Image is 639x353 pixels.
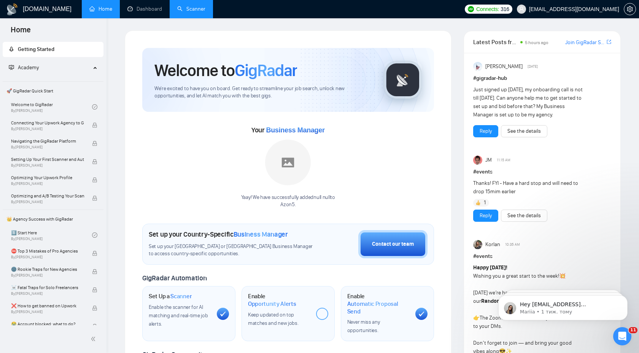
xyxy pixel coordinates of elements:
h1: Welcome to [154,60,297,81]
button: setting [624,3,636,15]
a: Join GigRadar Slack Community [565,38,605,47]
div: Just signed up [DATE], my onboarding call is not till [DATE]. Can anyone help me to get started t... [473,86,584,119]
span: Setting Up Your First Scanner and Auto-Bidder [11,156,84,163]
span: 10:35 AM [505,241,520,248]
span: [DATE] [528,63,538,70]
span: Optimizing Your Upwork Profile [11,174,84,181]
span: Navigating the GigRadar Platform [11,137,84,145]
span: check-circle [92,232,97,238]
img: Korlan [473,240,482,249]
button: See the details [501,125,547,137]
span: check-circle [92,104,97,110]
span: 👉 [473,315,480,321]
span: By [PERSON_NAME] [11,273,84,278]
span: Never miss any opportunities. [347,319,380,334]
span: Getting Started [18,46,54,52]
span: Business Manager [266,126,324,134]
span: JM [485,156,492,164]
span: Latest Posts from the GigRadar Community [473,37,518,47]
img: gigradar-logo.png [384,61,422,99]
span: 😭 Account blocked: what to do? [11,320,84,328]
span: By [PERSON_NAME] [11,181,84,186]
span: double-left [91,335,98,343]
span: Optimizing and A/B Testing Your Scanner for Better Results [11,192,84,200]
button: Reply [473,210,498,222]
span: By [PERSON_NAME] [11,163,84,168]
span: lock [92,251,97,256]
span: [PERSON_NAME] [485,62,523,71]
span: Enable the scanner for AI matching and real-time job alerts. [149,304,208,327]
a: Reply [480,127,492,135]
iframe: Intercom live chat [613,327,631,345]
p: Azon5 . [241,201,335,208]
img: Anisuzzaman Khan [473,62,482,71]
img: placeholder.png [265,140,311,185]
span: ☠️ Fatal Traps for Solo Freelancers [11,284,84,291]
h1: Set up your Country-Specific [149,230,288,239]
span: Scanner [170,293,192,300]
span: rocket [9,46,14,52]
li: Getting Started [3,42,103,57]
span: lock [92,287,97,293]
span: fund-projection-screen [9,65,14,70]
span: GigRadar [235,60,297,81]
span: By [PERSON_NAME] [11,127,84,131]
span: 11:15 AM [497,157,510,164]
button: See the details [501,210,547,222]
a: See the details [507,127,541,135]
img: JM [473,156,482,165]
a: See the details [507,211,541,220]
div: Contact our team [372,240,414,248]
strong: Random Coffee [481,298,519,304]
span: export [607,39,611,45]
span: setting [624,6,636,12]
span: 5 hours ago [525,40,548,45]
span: lock [92,159,97,164]
a: setting [624,6,636,12]
span: We're excited to have you on board. Get ready to streamline your job search, unlock new opportuni... [154,85,372,100]
span: 1 [484,199,486,207]
span: 🚀 GigRadar Quick Start [3,83,103,99]
span: By [PERSON_NAME] [11,145,84,149]
span: Connects: [476,5,499,13]
iframe: Intercom notifications повідомлення [487,279,639,332]
strong: Happy [DATE]! [473,264,507,271]
h1: Set Up a [149,293,192,300]
button: Contact our team [358,230,428,258]
span: Home [5,24,37,40]
span: Academy [18,64,39,71]
h1: # gigradar-hub [473,74,611,83]
span: Set up your [GEOGRAPHIC_DATA] or [GEOGRAPHIC_DATA] Business Manager to access country-specific op... [149,243,316,258]
h1: Enable [347,293,409,315]
span: user [519,6,524,12]
span: Your [251,126,325,134]
a: export [607,38,611,46]
span: 💥 [559,273,566,279]
span: lock [92,141,97,146]
div: Yaay! We have successfully added null null to [241,194,335,208]
img: logo [6,3,18,16]
span: lock [92,269,97,274]
div: Thanks! FYI - Have a hard stop and will need to drop 15mim earlier [473,179,584,196]
span: lock [92,196,97,201]
a: 1️⃣ Start HereBy[PERSON_NAME] [11,227,92,243]
span: ❌ How to get banned on Upwork [11,302,84,310]
span: By [PERSON_NAME] [11,291,84,296]
span: 👑 Agency Success with GigRadar [3,211,103,227]
span: 🌚 Rookie Traps for New Agencies [11,266,84,273]
span: Automatic Proposal Send [347,300,409,315]
span: Business Manager [234,230,288,239]
span: ⛔ Top 3 Mistakes of Pro Agencies [11,247,84,255]
a: dashboardDashboard [127,6,162,12]
span: By [PERSON_NAME] [11,310,84,314]
span: lock [92,305,97,311]
span: Connecting Your Upwork Agency to GigRadar [11,119,84,127]
span: GigRadar Automation [142,274,207,282]
a: searchScanner [177,6,205,12]
span: lock [92,177,97,183]
h1: # events [473,168,611,176]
